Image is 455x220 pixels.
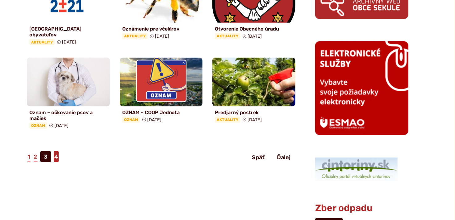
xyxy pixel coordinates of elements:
a: Späť [247,152,269,163]
span: Ďalej [277,154,290,161]
span: [DATE] [248,34,262,39]
span: [DATE] [248,117,262,122]
span: Oznam [29,122,47,129]
a: Ďalej [272,152,295,163]
span: Aktuality [215,117,240,123]
span: Späť [252,154,265,161]
a: 2 [33,151,38,162]
span: 3 [40,151,51,162]
h4: OZNAM – COOP Jednota [122,110,200,115]
span: [DATE] [147,117,161,122]
img: 1.png [315,158,398,181]
h4: Oznámenie pre včelárov [122,26,200,32]
span: [DATE] [54,123,69,128]
a: OZNAM – COOP Jednota Oznam [DATE] [120,58,203,125]
h4: [GEOGRAPHIC_DATA] obyvateľov [29,26,107,38]
span: [DATE] [155,34,169,39]
a: 4 [54,151,59,162]
span: Oznam [122,117,140,123]
img: esmao_sekule_b.png [315,41,408,135]
h4: Otvorenie Obecného úradu [215,26,293,32]
a: 1 [27,151,31,162]
h4: Oznam – očkovanie psov a mačiek [29,110,107,121]
a: Oznam – očkovanie psov a mačiek Oznam [DATE] [27,58,110,131]
span: Aktuality [122,33,148,39]
span: Aktuality [215,33,240,39]
span: [DATE] [62,39,76,45]
h4: Predjarný postrek [215,110,293,115]
a: Predjarný postrek Aktuality [DATE] [212,58,295,125]
h3: Zber odpadu [315,203,408,214]
span: Aktuality [29,39,55,45]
